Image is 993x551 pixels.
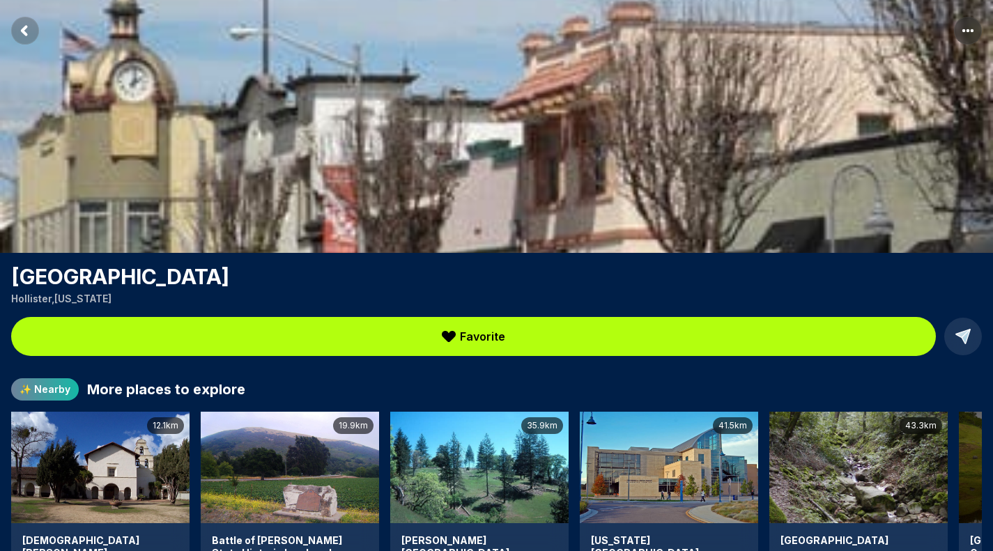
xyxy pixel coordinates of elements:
div: ✨ Nearby [11,378,79,401]
button: More options [954,17,982,45]
div: 43.3km [900,417,942,434]
p: Hollister , [US_STATE] [11,292,982,306]
button: Return to previous page [11,17,39,45]
h3: [GEOGRAPHIC_DATA] [780,534,937,547]
img: Battle of Natividad State Historic Landmark [201,412,379,523]
img: Uvas Canyon County Park [769,412,948,523]
img: Henry W. Coe State Park [390,412,569,523]
div: 12.1km [147,417,184,434]
img: California State University Monterey Bay [580,412,758,523]
div: 35.9km [521,417,563,434]
img: San Juan Bautista [11,412,190,523]
h2: More places to explore [87,380,245,399]
span: Favorite [460,328,505,345]
div: 41.5km [713,417,753,434]
div: 19.9km [333,417,374,434]
h1: [GEOGRAPHIC_DATA] [11,264,982,289]
button: Favorite [11,317,936,356]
